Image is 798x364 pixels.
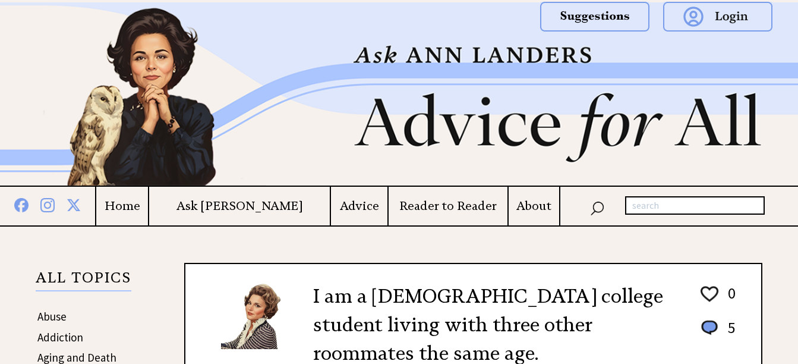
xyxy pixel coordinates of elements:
a: About [509,199,559,214]
a: Addiction [37,330,83,344]
img: login.png [663,2,772,32]
p: ALL TOPICS [36,271,131,291]
a: Abuse [37,309,67,324]
img: heart_outline%201.png [699,284,720,305]
img: facebook%20blue.png [14,196,29,212]
a: Reader to Reader [389,199,507,214]
td: 5 [722,318,736,349]
img: x%20blue.png [67,196,81,212]
img: Ann6%20v2%20small.png [221,282,295,349]
a: Advice [331,199,387,214]
img: instagram%20blue.png [40,196,55,212]
img: suggestions.png [540,2,649,32]
input: search [625,196,765,215]
td: 0 [722,283,736,316]
img: search_nav.png [590,199,604,216]
a: Ask [PERSON_NAME] [149,199,330,214]
img: message_round%201.png [699,318,720,337]
a: Home [96,199,148,214]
